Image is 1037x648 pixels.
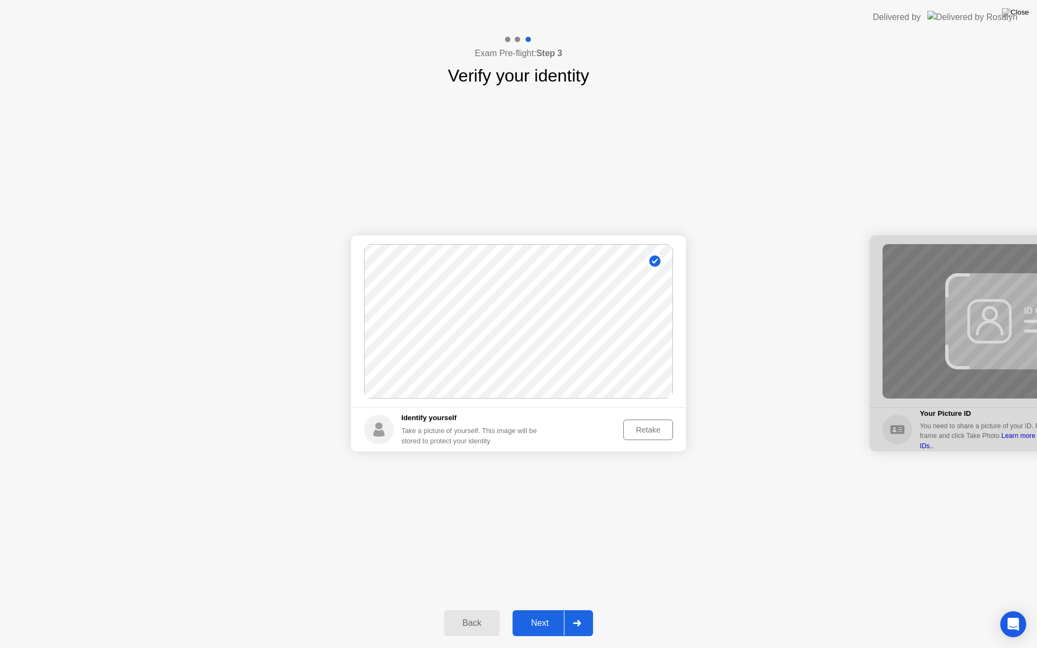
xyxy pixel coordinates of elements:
h5: Identify yourself [401,413,546,423]
div: Delivered by [873,11,921,24]
img: Close [1002,8,1029,17]
button: Next [513,610,593,636]
b: Step 3 [536,49,562,58]
div: Open Intercom Messenger [1000,611,1026,637]
h4: Exam Pre-flight: [475,47,562,60]
h1: Verify your identity [448,63,589,89]
button: Back [444,610,500,636]
div: Back [447,618,496,628]
div: Retake [627,426,669,434]
button: Retake [623,420,673,440]
img: Delivered by Rosalyn [927,11,1018,23]
div: Take a picture of yourself. This image will be stored to protect your identity [401,426,546,446]
div: Next [516,618,564,628]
